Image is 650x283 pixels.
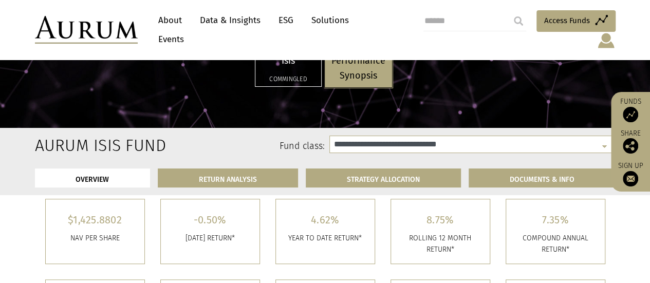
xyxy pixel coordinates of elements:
[134,140,325,153] label: Fund class:
[169,233,252,244] p: [DATE] RETURN*
[284,233,367,244] p: YEAR TO DATE RETURN*
[399,215,482,225] h5: 8.75%
[616,97,645,122] a: Funds
[35,136,119,155] h2: Aurum Isis Fund
[169,215,252,225] h5: -0.50%
[262,53,314,68] p: Isis
[623,107,638,122] img: Access Funds
[399,233,482,256] p: ROLLING 12 MONTH RETURN*
[623,171,638,186] img: Sign up to our newsletter
[35,16,138,44] img: Aurum
[53,233,137,244] p: Nav per share
[153,30,184,49] a: Events
[616,130,645,154] div: Share
[623,138,638,154] img: Share this post
[53,215,137,225] h5: $1,425.8802
[306,168,461,187] a: STRATEGY ALLOCATION
[262,76,314,82] h5: Commingled
[158,168,298,187] a: RETURN ANALYSIS
[514,215,597,225] h5: 7.35%
[616,161,645,186] a: Sign up
[331,53,385,83] p: Performance Synopsis
[469,168,616,187] a: DOCUMENTS & INFO
[514,233,597,256] p: COMPOUND ANNUAL RETURN*
[284,215,367,225] h5: 4.62%
[597,32,616,49] img: account-icon.svg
